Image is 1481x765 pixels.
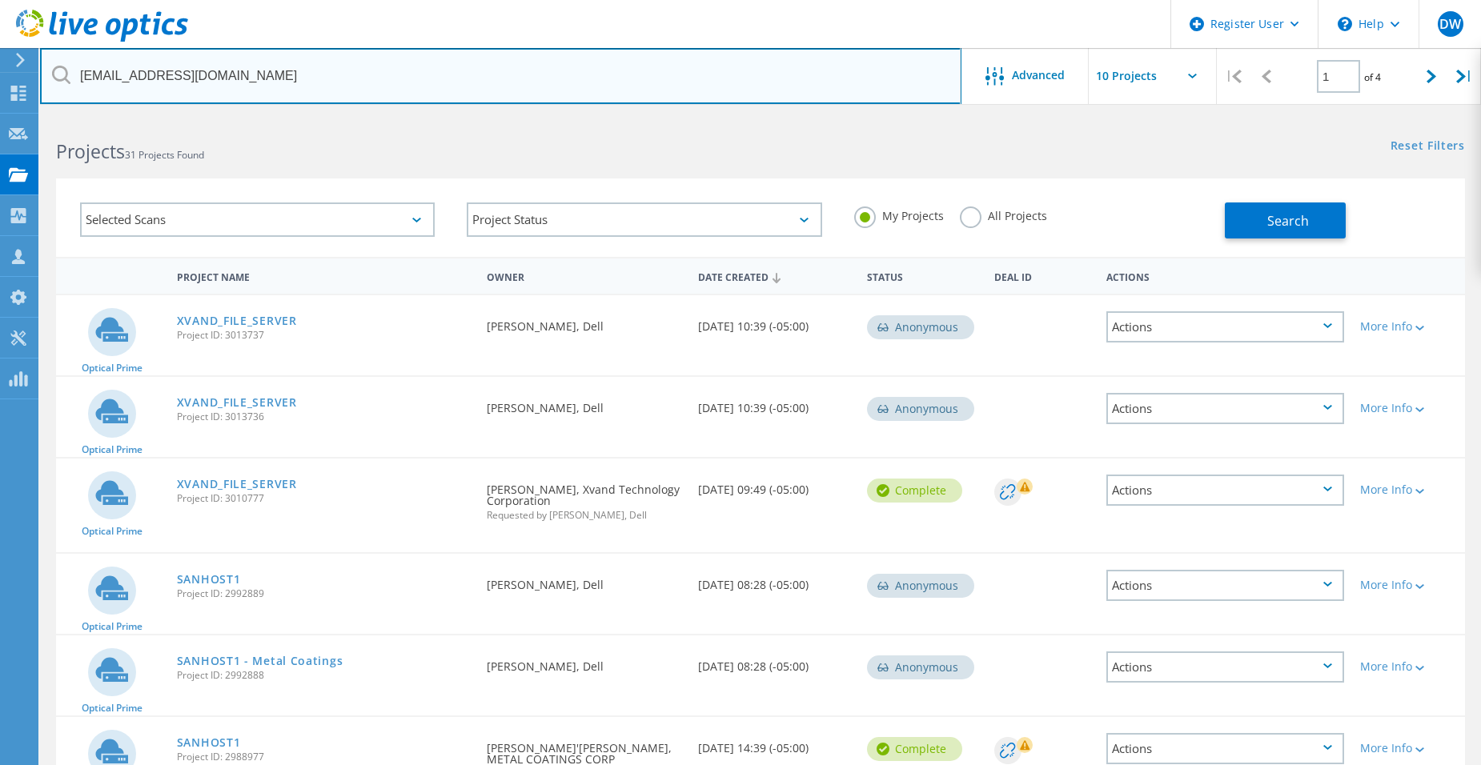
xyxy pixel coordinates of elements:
[125,148,204,162] span: 31 Projects Found
[1267,212,1309,230] span: Search
[1360,484,1457,495] div: More Info
[867,574,974,598] div: Anonymous
[82,622,142,631] span: Optical Prime
[1360,743,1457,754] div: More Info
[690,635,859,688] div: [DATE] 08:28 (-05:00)
[177,671,471,680] span: Project ID: 2992888
[867,479,962,503] div: Complete
[40,48,961,104] input: Search projects by name, owner, ID, company, etc
[479,261,690,290] div: Owner
[690,377,859,430] div: [DATE] 10:39 (-05:00)
[1012,70,1065,81] span: Advanced
[854,206,944,222] label: My Projects
[1360,661,1457,672] div: More Info
[56,138,125,164] b: Projects
[177,494,471,503] span: Project ID: 3010777
[80,202,435,237] div: Selected Scans
[1338,17,1352,31] svg: \n
[867,655,974,679] div: Anonymous
[1225,202,1346,238] button: Search
[177,574,241,585] a: SANHOST1
[690,554,859,607] div: [DATE] 08:28 (-05:00)
[467,202,821,237] div: Project Status
[1106,651,1344,683] div: Actions
[1448,48,1481,105] div: |
[177,330,471,340] span: Project ID: 3013737
[479,635,690,688] div: [PERSON_NAME], Dell
[1106,311,1344,342] div: Actions
[177,589,471,599] span: Project ID: 2992889
[859,261,985,290] div: Status
[690,261,859,291] div: Date Created
[986,261,1099,290] div: Deal Id
[1217,48,1250,105] div: |
[1106,475,1344,506] div: Actions
[1360,403,1457,414] div: More Info
[1391,140,1465,154] a: Reset Filters
[479,377,690,430] div: [PERSON_NAME], Dell
[177,397,297,408] a: XVAND_FILE_SERVER
[1360,579,1457,591] div: More Info
[1364,70,1381,84] span: of 4
[177,479,297,490] a: XVAND_FILE_SERVER
[82,445,142,455] span: Optical Prime
[82,703,142,713] span: Optical Prime
[16,34,188,45] a: Live Optics Dashboard
[177,752,471,762] span: Project ID: 2988977
[867,315,974,339] div: Anonymous
[867,737,962,761] div: Complete
[479,554,690,607] div: [PERSON_NAME], Dell
[960,206,1047,222] label: All Projects
[82,363,142,373] span: Optical Prime
[169,261,479,290] div: Project Name
[177,655,343,667] a: SANHOST1 - Metal Coatings
[867,397,974,421] div: Anonymous
[1106,393,1344,424] div: Actions
[487,511,682,520] span: Requested by [PERSON_NAME], Dell
[690,459,859,511] div: [DATE] 09:49 (-05:00)
[1106,733,1344,764] div: Actions
[82,527,142,536] span: Optical Prime
[479,459,690,536] div: [PERSON_NAME], Xvand Technology Corporation
[177,737,241,748] a: SANHOST1
[177,412,471,422] span: Project ID: 3013736
[1106,570,1344,601] div: Actions
[1439,18,1461,30] span: DW
[1098,261,1352,290] div: Actions
[177,315,297,326] a: XVAND_FILE_SERVER
[479,295,690,348] div: [PERSON_NAME], Dell
[1360,321,1457,332] div: More Info
[690,295,859,348] div: [DATE] 10:39 (-05:00)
